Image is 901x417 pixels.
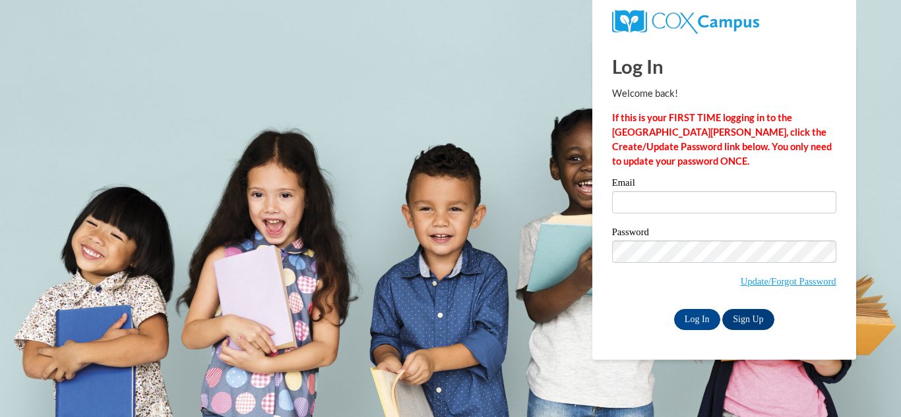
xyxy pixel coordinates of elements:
[612,86,836,101] p: Welcome back!
[612,53,836,80] h1: Log In
[612,178,836,191] label: Email
[674,309,720,330] input: Log In
[612,227,836,240] label: Password
[741,276,836,287] a: Update/Forgot Password
[722,309,774,330] a: Sign Up
[612,10,759,34] img: COX Campus
[612,112,832,167] strong: If this is your FIRST TIME logging in to the [GEOGRAPHIC_DATA][PERSON_NAME], click the Create/Upd...
[612,15,759,26] a: COX Campus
